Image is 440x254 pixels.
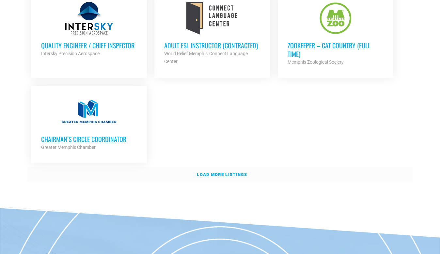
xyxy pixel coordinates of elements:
[164,41,260,50] h3: Adult ESL Instructor (Contracted)
[288,59,344,65] strong: Memphis Zoological Society
[197,172,247,177] strong: Load more listings
[41,41,137,50] h3: Quality Engineer / Chief Inspector
[164,51,248,64] strong: World Relief Memphis' Connect Language Center
[27,167,413,182] a: Load more listings
[41,145,96,150] strong: Greater Memphis Chamber
[31,86,147,161] a: Chairman’s Circle Coordinator Greater Memphis Chamber
[41,51,100,56] strong: Intersky Precision Aerospace
[41,135,137,143] h3: Chairman’s Circle Coordinator
[288,41,384,58] h3: Zookeeper – Cat Country (Full Time)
